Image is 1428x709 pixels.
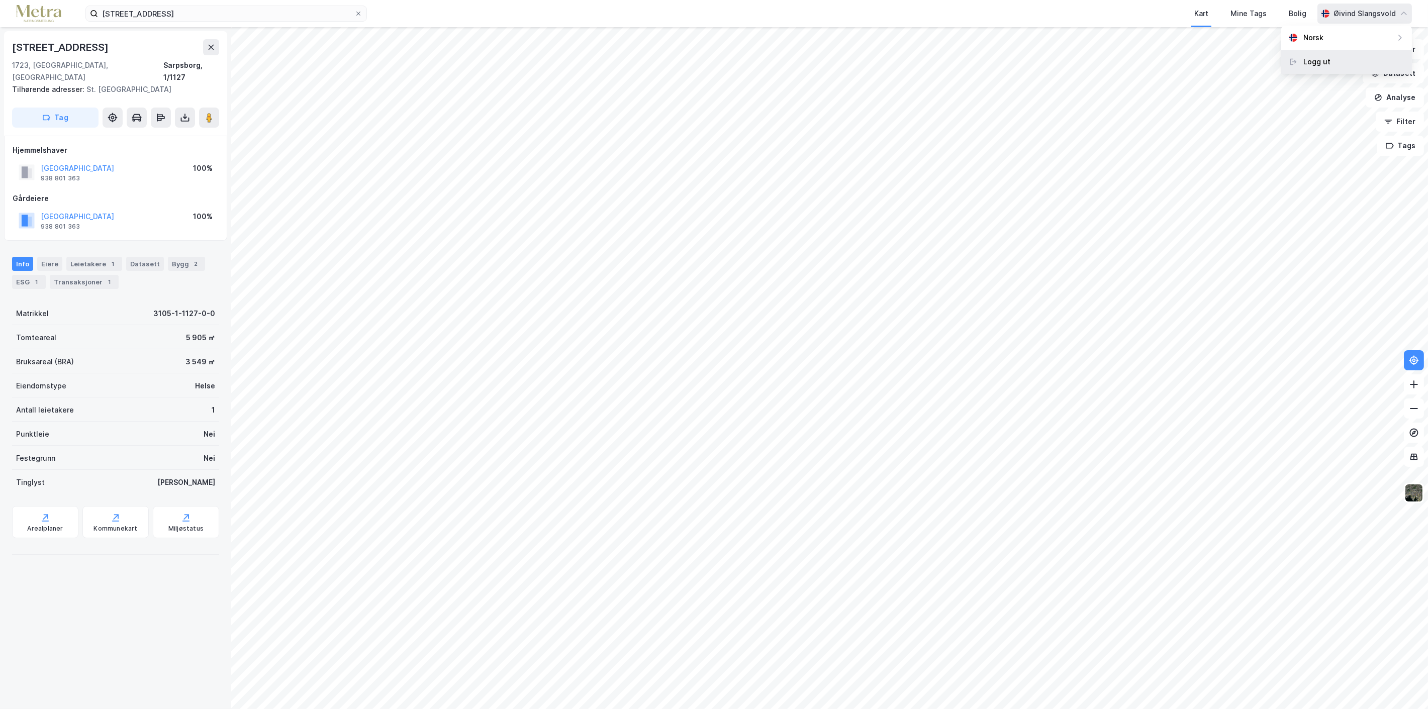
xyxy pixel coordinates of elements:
div: 1 [32,277,42,287]
div: Info [12,257,33,271]
div: Punktleie [16,428,49,440]
div: Kommunekart [93,525,137,533]
div: 100% [193,211,213,223]
button: Filter [1376,112,1424,132]
div: ESG [12,275,46,289]
div: 5 905 ㎡ [186,332,215,344]
div: Mine Tags [1230,8,1267,20]
div: Bruksareal (BRA) [16,356,74,368]
div: 1 [212,404,215,416]
div: 1723, [GEOGRAPHIC_DATA], [GEOGRAPHIC_DATA] [12,59,163,83]
div: Hjemmelshaver [13,144,219,156]
div: 1 [108,259,118,269]
div: Eiendomstype [16,380,66,392]
div: 3105-1-1127-0-0 [153,308,215,320]
div: 3 549 ㎡ [185,356,215,368]
img: metra-logo.256734c3b2bbffee19d4.png [16,5,61,23]
div: Antall leietakere [16,404,74,416]
div: Miljøstatus [168,525,204,533]
input: Søk på adresse, matrikkel, gårdeiere, leietakere eller personer [98,6,354,21]
div: 938 801 363 [41,223,80,231]
div: [PERSON_NAME] [157,476,215,488]
div: Transaksjoner [50,275,119,289]
div: Gårdeiere [13,192,219,205]
button: Analyse [1366,87,1424,108]
div: Nei [204,452,215,464]
div: Eiere [37,257,62,271]
img: 9k= [1404,483,1423,502]
div: 938 801 363 [41,174,80,182]
div: Bygg [168,257,205,271]
button: Tags [1377,136,1424,156]
div: Matrikkel [16,308,49,320]
div: Datasett [126,257,164,271]
div: [STREET_ADDRESS] [12,39,111,55]
div: Logg ut [1303,56,1330,68]
div: 100% [193,162,213,174]
button: Tag [12,108,99,128]
div: Bolig [1289,8,1306,20]
div: Tinglyst [16,476,45,488]
div: Nei [204,428,215,440]
div: 2 [191,259,201,269]
div: Øivind Slangsvold [1334,8,1396,20]
div: St. [GEOGRAPHIC_DATA] [12,83,211,95]
div: Festegrunn [16,452,55,464]
div: Leietakere [66,257,122,271]
div: 1 [105,277,115,287]
div: Tomteareal [16,332,56,344]
span: Tilhørende adresser: [12,85,86,93]
div: Arealplaner [27,525,63,533]
iframe: Chat Widget [1378,661,1428,709]
div: Sarpsborg, 1/1127 [163,59,219,83]
div: Norsk [1303,32,1323,44]
div: Helse [195,380,215,392]
div: Kart [1194,8,1208,20]
div: Kontrollprogram for chat [1378,661,1428,709]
